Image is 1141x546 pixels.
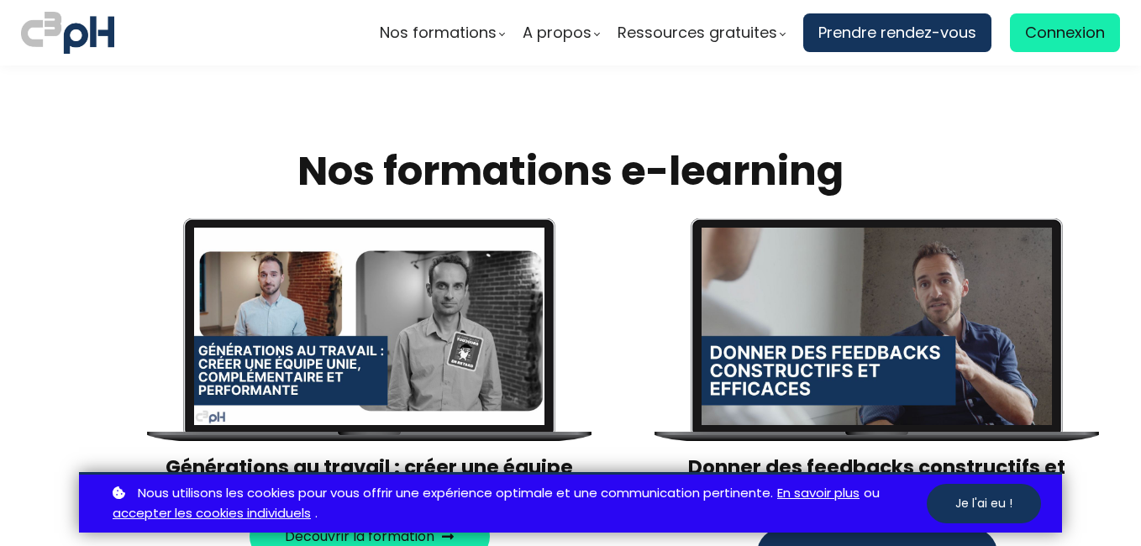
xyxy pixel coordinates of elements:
[927,484,1041,523] button: Je l'ai eu !
[1025,20,1105,45] span: Connexion
[1010,13,1120,52] a: Connexion
[803,13,991,52] a: Prendre rendez-vous
[523,20,592,45] span: A propos
[818,20,976,45] span: Prendre rendez-vous
[523,20,599,45] a: A propos
[113,503,311,524] a: accepter les cookies individuels
[777,483,860,504] a: En savoir plus
[21,8,114,57] img: logo C3PH
[108,483,927,525] p: ou .
[138,483,773,504] span: Nous utilisons les cookies pour vous offrir une expérience optimale et une communication pertinente.
[655,454,1099,507] h3: Donner des feedbacks constructifs et efficaces
[618,20,777,45] span: Ressources gratuites
[147,454,592,507] h3: Générations au travail : créer une équipe unie, complémentaire et performante
[380,20,497,45] span: Nos formations
[21,145,1120,197] h2: Nos formations e-learning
